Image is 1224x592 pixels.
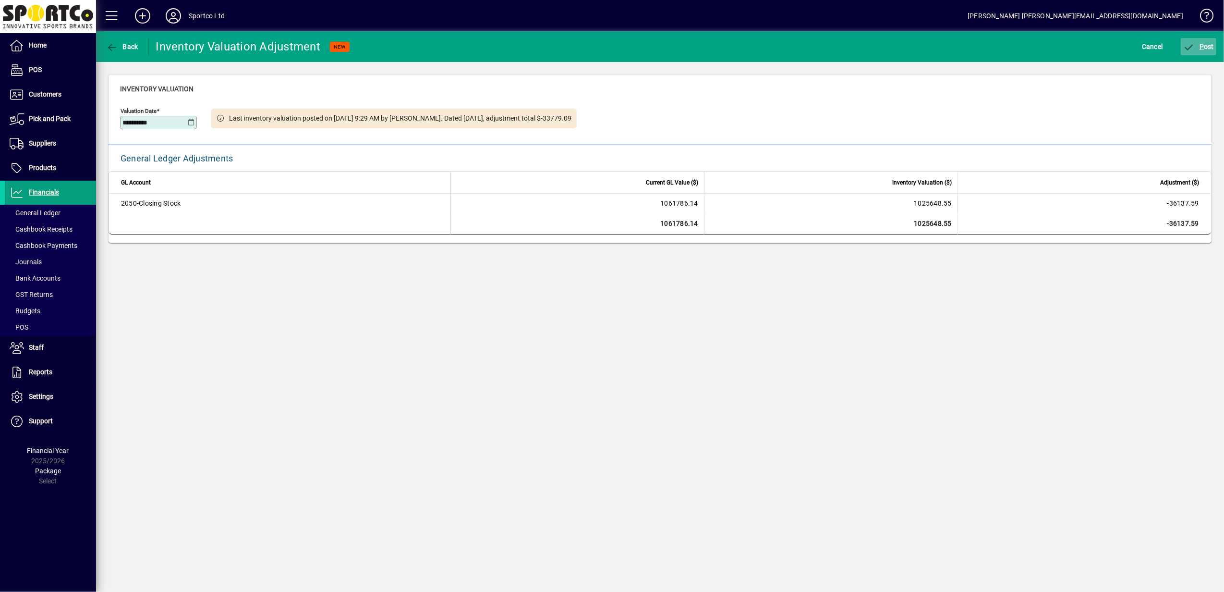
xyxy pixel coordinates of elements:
span: Financial Year [27,447,69,455]
a: Journals [5,254,96,270]
span: Inventory Valuation ($) [892,177,952,188]
a: Suppliers [5,132,96,156]
span: Staff [29,344,44,351]
div: [PERSON_NAME] [PERSON_NAME][EMAIL_ADDRESS][DOMAIN_NAME] [968,8,1183,24]
span: Budgets [10,307,40,315]
span: Home [29,41,47,49]
span: Pick and Pack [29,115,71,123]
span: General Ledger [10,209,61,217]
a: Reports [5,360,96,384]
td: -36137.59 [957,194,1211,213]
span: Customers [29,90,61,98]
span: Suppliers [29,139,56,147]
td: 1061786.14 [450,213,704,234]
mat-label: Valuation Date [121,108,157,114]
a: Support [5,409,96,433]
span: Last inventory valuation posted on [DATE] 9:29 AM by [PERSON_NAME]. Dated [DATE], adjustment tota... [230,113,572,123]
span: Cashbook Receipts [10,225,73,233]
a: Staff [5,336,96,360]
a: GST Returns [5,286,96,303]
button: Cancel [1139,38,1165,55]
a: Products [5,156,96,180]
a: POS [5,58,96,82]
a: Cashbook Payments [5,237,96,254]
button: Back [104,38,141,55]
span: Reports [29,368,52,376]
span: Products [29,164,56,172]
a: Knowledge Base [1193,2,1212,33]
button: Add [127,7,158,25]
span: Current GL Value ($) [646,177,698,188]
td: 1025648.55 [704,194,957,213]
span: ost [1183,43,1214,50]
span: Cashbook Payments [10,242,77,249]
span: NEW [334,44,346,50]
span: Settings [29,393,53,400]
span: Support [29,417,53,425]
span: POS [29,66,42,74]
a: Pick and Pack [5,107,96,131]
div: Inventory Valuation Adjustment [156,39,321,54]
span: Back [106,43,138,50]
span: Financials [29,188,59,196]
span: GL Account [121,177,151,188]
span: Journals [10,258,42,266]
span: Inventory Valuation [120,85,194,93]
span: Bank Accounts [10,274,61,282]
span: POS [10,323,28,331]
button: Profile [158,7,189,25]
a: Customers [5,83,96,107]
td: 1061786.14 [450,194,704,213]
div: Sportco Ltd [189,8,225,24]
span: Package [35,467,61,475]
a: Cashbook Receipts [5,221,96,237]
div: General Ledger Adjustments [121,151,233,166]
span: GST Returns [10,291,53,298]
a: Bank Accounts [5,270,96,286]
span: Adjustment ($) [1160,177,1199,188]
app-page-header-button: Back [96,38,149,55]
td: -36137.59 [957,213,1211,234]
button: Post [1181,38,1217,55]
span: Cancel [1142,39,1163,54]
a: Budgets [5,303,96,319]
a: Settings [5,385,96,409]
span: P [1200,43,1204,50]
a: POS [5,319,96,335]
td: 1025648.55 [704,213,957,234]
a: Home [5,34,96,58]
span: Closing Stock [121,198,181,208]
a: General Ledger [5,205,96,221]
